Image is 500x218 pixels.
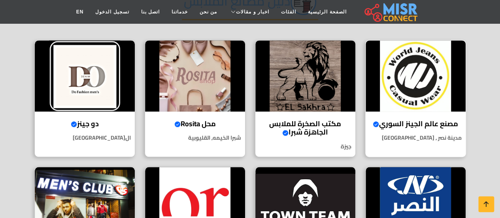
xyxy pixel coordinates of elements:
[174,121,181,127] svg: Verified account
[151,119,239,128] h4: محل Rosita
[360,40,471,157] a: مصنع عالم الجينز السوري مصنع عالم الجينز السوري مدينة نصر , [GEOGRAPHIC_DATA]
[255,142,355,151] p: جيزة
[135,4,166,19] a: اتصل بنا
[255,40,355,112] img: مكتب الصخرة للملابس الجاهزة شبرا
[282,130,289,136] svg: Verified account
[30,40,140,157] a: دو جينز دو جينز ال[GEOGRAPHIC_DATA]
[223,4,275,19] a: اخبار و مقالات
[145,40,245,112] img: محل Rosita
[194,4,223,19] a: من نحن
[71,121,77,127] svg: Verified account
[366,134,466,142] p: مدينة نصر , [GEOGRAPHIC_DATA]
[261,119,349,136] h4: مكتب الصخرة للملابس الجاهزة شبرا
[35,134,135,142] p: ال[GEOGRAPHIC_DATA]
[372,119,460,128] h4: مصنع عالم الجينز السوري
[35,40,135,112] img: دو جينز
[364,2,417,22] img: main.misr_connect
[89,4,135,19] a: تسجيل الدخول
[140,40,250,157] a: محل Rosita محل Rosita شبرا الخيمه, القليوبية
[275,4,302,19] a: الفئات
[166,4,194,19] a: خدماتنا
[366,40,466,112] img: مصنع عالم الجينز السوري
[70,4,90,19] a: EN
[250,40,360,157] a: مكتب الصخرة للملابس الجاهزة شبرا مكتب الصخرة للملابس الجاهزة شبرا جيزة
[145,134,245,142] p: شبرا الخيمه, القليوبية
[302,4,352,19] a: الصفحة الرئيسية
[41,119,129,128] h4: دو جينز
[373,121,379,127] svg: Verified account
[236,8,269,15] span: اخبار و مقالات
